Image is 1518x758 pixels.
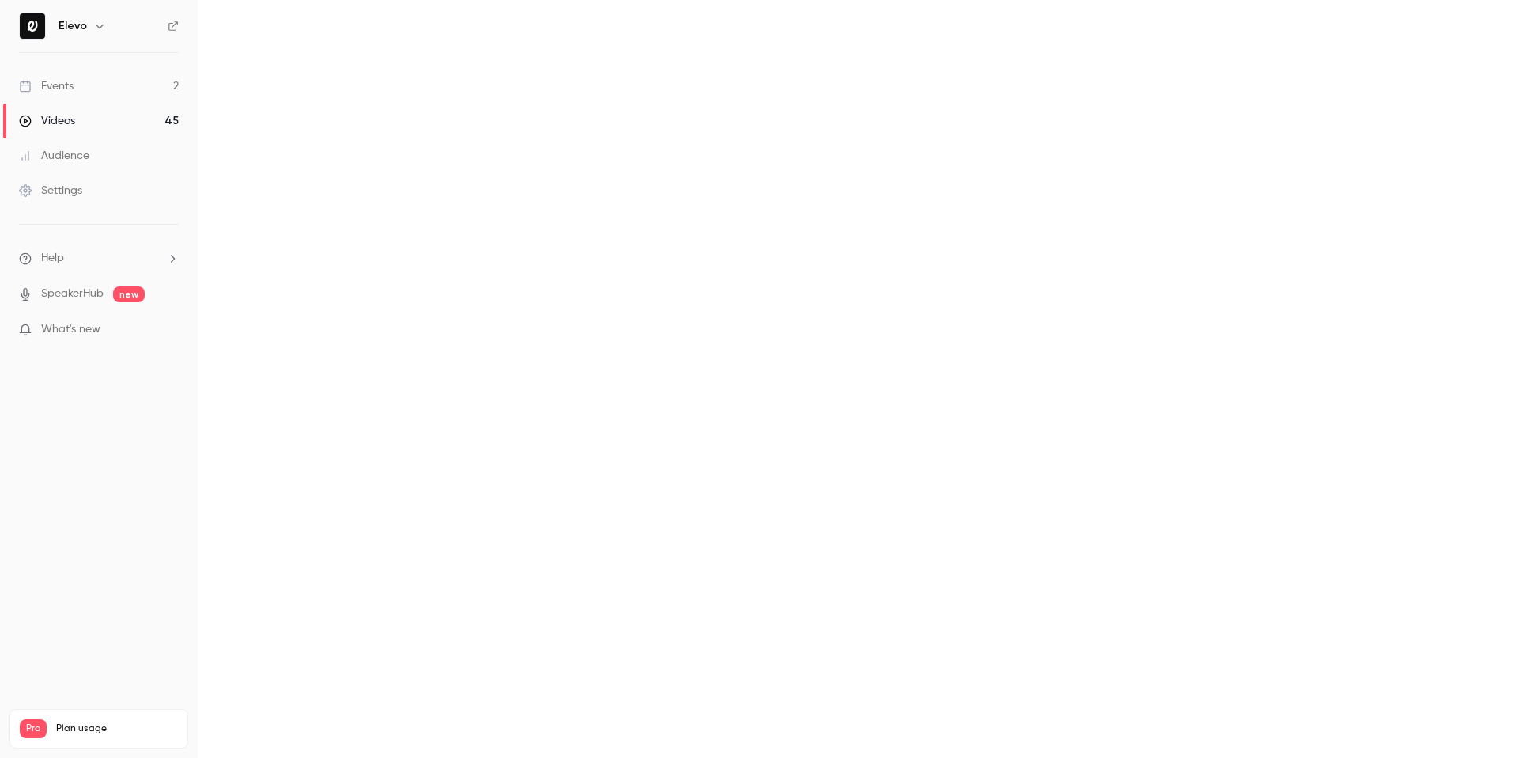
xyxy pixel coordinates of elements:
[19,250,179,267] li: help-dropdown-opener
[41,250,64,267] span: Help
[56,722,178,735] span: Plan usage
[19,148,89,164] div: Audience
[59,18,87,34] h6: Elevo
[41,321,100,338] span: What's new
[41,286,104,302] a: SpeakerHub
[113,286,145,302] span: new
[160,323,179,337] iframe: Noticeable Trigger
[19,113,75,129] div: Videos
[19,183,82,199] div: Settings
[20,719,47,738] span: Pro
[20,13,45,39] img: Elevo
[19,78,74,94] div: Events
